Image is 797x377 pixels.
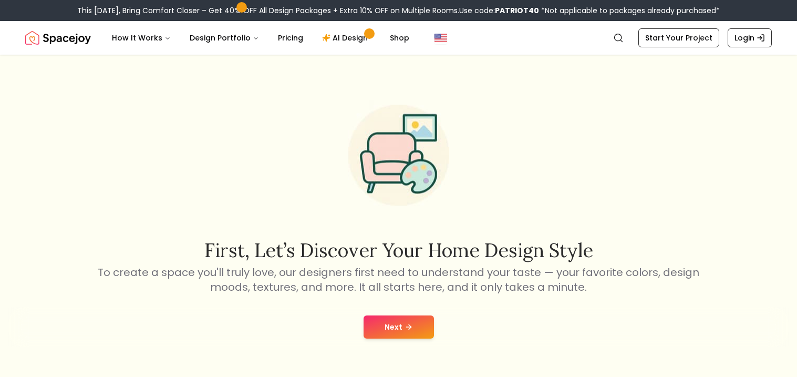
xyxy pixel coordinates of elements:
[364,315,434,339] button: Next
[314,27,379,48] a: AI Design
[103,27,418,48] nav: Main
[638,28,719,47] a: Start Your Project
[728,28,772,47] a: Login
[96,240,701,261] h2: First, let’s discover your home design style
[495,5,539,16] b: PATRIOT40
[539,5,720,16] span: *Not applicable to packages already purchased*
[459,5,539,16] span: Use code:
[434,32,447,44] img: United States
[25,21,772,55] nav: Global
[381,27,418,48] a: Shop
[181,27,267,48] button: Design Portfolio
[25,27,91,48] a: Spacejoy
[96,265,701,294] p: To create a space you'll truly love, our designers first need to understand your taste — your fav...
[332,88,466,222] img: Start Style Quiz Illustration
[270,27,312,48] a: Pricing
[25,27,91,48] img: Spacejoy Logo
[103,27,179,48] button: How It Works
[77,5,720,16] div: This [DATE], Bring Comfort Closer – Get 40% OFF All Design Packages + Extra 10% OFF on Multiple R...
